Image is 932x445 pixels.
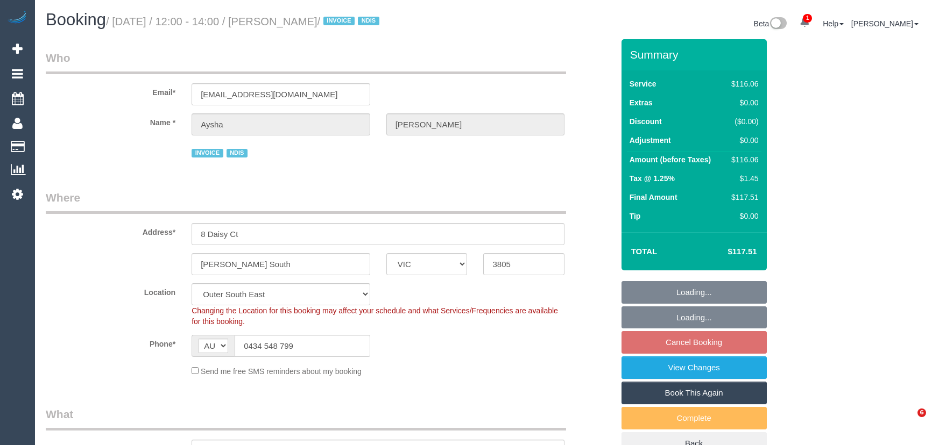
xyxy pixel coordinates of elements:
span: INVOICE [192,149,223,157]
a: Help [823,19,844,28]
div: $0.00 [727,135,758,146]
label: Discount [630,116,662,127]
small: / [DATE] / 12:00 - 14:00 / [PERSON_NAME] [106,16,383,27]
a: View Changes [622,356,767,379]
h4: $117.51 [695,247,757,256]
div: $116.06 [727,154,758,165]
h3: Summary [630,48,761,61]
img: Automaid Logo [6,11,28,26]
label: Adjustment [630,135,671,146]
span: Changing the Location for this booking may affect your schedule and what Services/Frequencies are... [192,306,558,326]
span: 1 [803,14,812,23]
a: Beta [754,19,787,28]
input: Last Name* [386,113,565,135]
input: Phone* [235,335,370,357]
span: / [317,16,383,27]
img: New interface [769,17,787,31]
span: Send me free SMS reminders about my booking [201,367,362,376]
input: First Name* [192,113,370,135]
input: Suburb* [192,253,370,275]
span: NDIS [227,149,248,157]
span: 6 [917,408,926,417]
label: Tax @ 1.25% [630,173,675,184]
div: $117.51 [727,192,758,203]
label: Location [38,283,183,298]
div: $0.00 [727,97,758,108]
label: Amount (before Taxes) [630,154,711,165]
input: Email* [192,83,370,105]
div: $0.00 [727,211,758,221]
span: Booking [46,10,106,29]
span: INVOICE [323,17,355,25]
legend: Who [46,50,566,74]
strong: Total [631,247,658,256]
legend: Where [46,190,566,214]
label: Extras [630,97,653,108]
legend: What [46,406,566,430]
div: ($0.00) [727,116,758,127]
a: [PERSON_NAME] [851,19,919,28]
label: Final Amount [630,192,677,203]
a: Book This Again [622,382,767,404]
label: Tip [630,211,641,221]
div: $1.45 [727,173,758,184]
label: Service [630,78,656,89]
span: NDIS [358,17,379,25]
iframe: Intercom live chat [895,408,921,434]
a: 1 [794,11,815,34]
label: Phone* [38,335,183,349]
label: Address* [38,223,183,238]
div: $116.06 [727,78,758,89]
input: Post Code* [483,253,564,275]
label: Email* [38,83,183,98]
label: Name * [38,113,183,128]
